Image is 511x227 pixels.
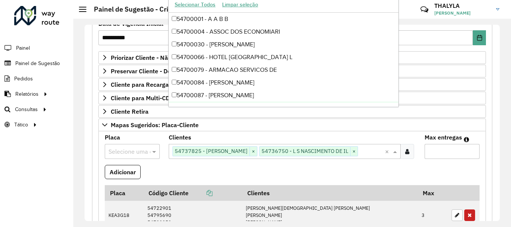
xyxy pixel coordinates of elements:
[111,122,199,128] span: Mapas Sugeridos: Placa-Cliente
[105,185,143,201] th: Placa
[250,147,257,156] span: ×
[111,68,263,74] span: Preservar Cliente - Devem ficar no buffer, não roteirizar
[169,133,191,142] label: Clientes
[105,165,141,179] button: Adicionar
[98,92,486,104] a: Cliente para Multi-CDD/Internalização
[434,10,490,16] span: [PERSON_NAME]
[98,78,486,91] a: Cliente para Recarga
[169,51,398,64] div: 54700066 - HOTEL [GEOGRAPHIC_DATA] L
[169,102,398,114] div: 54700095 - [PERSON_NAME]
[105,133,120,142] label: Placa
[350,147,358,156] span: ×
[111,55,233,61] span: Priorizar Cliente - Não podem ficar no buffer
[111,108,149,114] span: Cliente Retira
[16,44,30,52] span: Painel
[242,185,418,201] th: Clientes
[260,147,350,156] span: 54736750 - L S NASCIMENTO DE IL
[15,105,38,113] span: Consultas
[14,75,33,83] span: Pedidos
[169,13,398,25] div: 54700001 - A A B B
[385,147,391,156] span: Clear all
[111,82,169,88] span: Cliente para Recarga
[15,59,60,67] span: Painel de Sugestão
[86,5,201,13] h2: Painel de Sugestão - Criar registro
[189,189,212,197] a: Copiar
[98,51,486,64] a: Priorizar Cliente - Não podem ficar no buffer
[169,64,398,76] div: 54700079 - ARMACAO SERVICOS DE
[143,185,242,201] th: Código Cliente
[418,185,448,201] th: Max
[434,2,490,9] h3: THALYLA
[111,95,216,101] span: Cliente para Multi-CDD/Internalização
[416,1,432,18] a: Contato Rápido
[173,147,250,156] span: 54737825 - [PERSON_NAME]
[98,119,486,131] a: Mapas Sugeridos: Placa-Cliente
[98,65,486,77] a: Preservar Cliente - Devem ficar no buffer, não roteirizar
[14,121,28,129] span: Tático
[15,90,39,98] span: Relatórios
[169,89,398,102] div: 54700087 - [PERSON_NAME]
[169,38,398,51] div: 54700030 - [PERSON_NAME]
[169,25,398,38] div: 54700004 - ASSOC DOS ECONOMIARI
[425,133,462,142] label: Max entregas
[169,76,398,89] div: 54700084 - [PERSON_NAME]
[464,136,469,142] em: Máximo de clientes que serão colocados na mesma rota com os clientes informados
[473,30,486,45] button: Choose Date
[98,105,486,118] a: Cliente Retira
